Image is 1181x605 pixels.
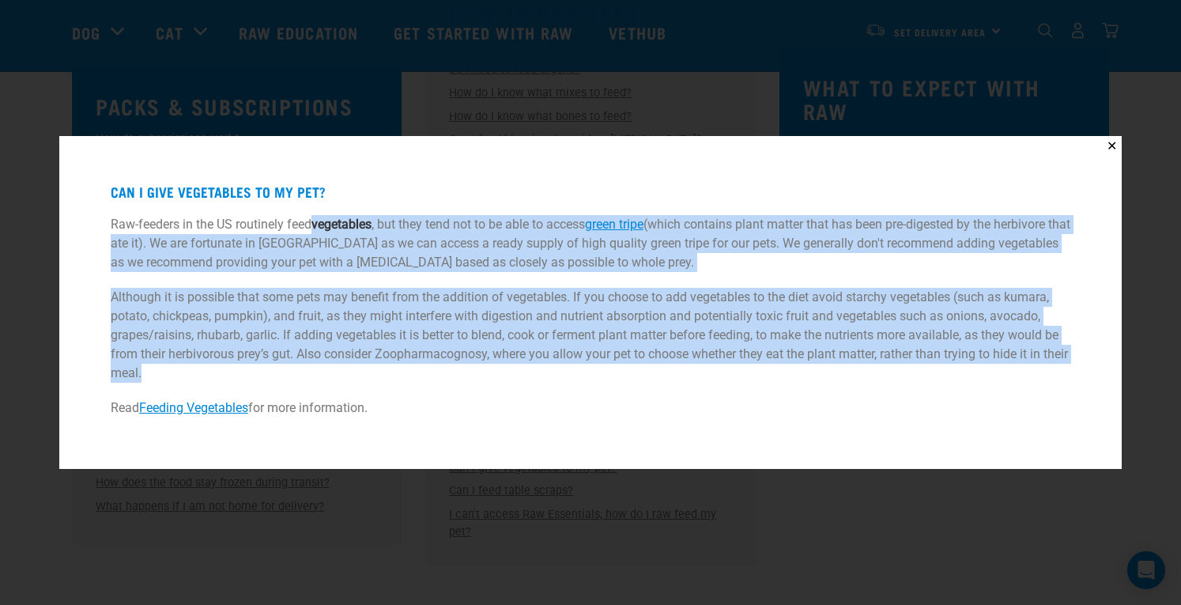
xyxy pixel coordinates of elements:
button: Close [1102,136,1122,156]
a: green tripe [585,217,643,232]
p: Read for more information. [111,399,1071,418]
p: Although it is possible that some pets may benefit from the addition of vegetables. If you choose... [111,288,1071,383]
strong: vegetables [311,217,372,232]
h4: Can I give vegetables to my pet? [111,184,1071,200]
a: Feeding Vegetables [139,400,248,415]
p: Raw-feeders in the US routinely feed , but they tend not to be able to access (which contains pla... [111,215,1071,272]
